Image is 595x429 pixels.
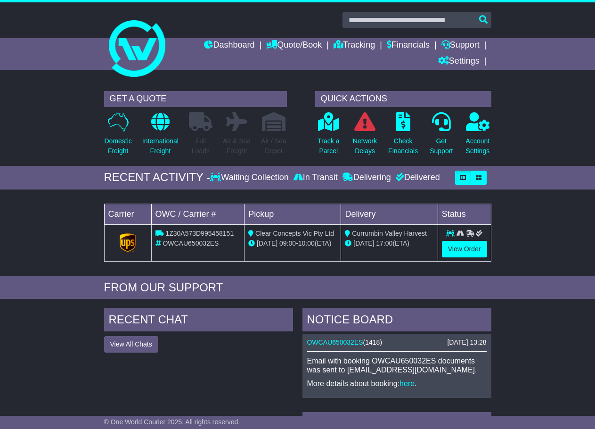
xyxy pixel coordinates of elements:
div: Waiting Collection [210,173,291,183]
p: Account Settings [466,136,490,156]
p: Full Loads [189,136,212,156]
div: RECENT CHAT [104,308,293,334]
span: Clear Concepts Vic Pty Ltd [255,230,334,237]
div: GET A QUOTE [104,91,287,107]
p: Track a Parcel [318,136,339,156]
span: [DATE] [257,239,277,247]
td: Carrier [104,204,151,224]
span: 1Z30A573D995458151 [165,230,234,237]
a: Support [441,38,480,54]
a: Quote/Book [266,38,322,54]
p: Air / Sea Depot [261,136,286,156]
p: Network Delays [353,136,377,156]
a: InternationalFreight [142,112,179,161]
a: Financials [387,38,430,54]
a: Tracking [334,38,375,54]
a: CheckFinancials [388,112,418,161]
span: [DATE] [353,239,374,247]
div: [DATE] 13:28 [447,338,486,346]
p: International Freight [142,136,179,156]
span: © One World Courier 2025. All rights reserved. [104,418,240,426]
td: Status [438,204,491,224]
p: Get Support [430,136,453,156]
span: 1418 [365,338,380,346]
a: Track aParcel [317,112,340,161]
td: OWC / Carrier # [151,204,245,224]
img: GetCarrierServiceLogo [120,233,136,252]
a: here [399,379,415,388]
div: RECENT ACTIVITY - [104,171,211,184]
div: Delivered [393,173,440,183]
span: 17:00 [376,239,392,247]
div: QUICK ACTIONS [315,91,491,107]
p: Domestic Freight [105,136,132,156]
div: (ETA) [345,239,433,248]
div: In Transit [291,173,340,183]
a: NetworkDelays [352,112,377,161]
a: DomesticFreight [104,112,132,161]
p: Email with booking OWCAU650032ES documents was sent to [EMAIL_ADDRESS][DOMAIN_NAME]. [307,356,487,374]
p: More details about booking: . [307,379,487,388]
div: Delivering [340,173,393,183]
span: 10:00 [298,239,315,247]
button: View All Chats [104,336,158,353]
a: Settings [438,54,480,70]
a: Dashboard [204,38,254,54]
div: NOTICE BOARD [302,308,491,334]
p: Air & Sea Freight [223,136,251,156]
a: View Order [442,241,487,257]
span: Currumbin Valley Harvest [352,230,426,237]
a: OWCAU650032ES [307,338,363,346]
a: AccountSettings [465,112,490,161]
p: Check Financials [388,136,418,156]
div: ( ) [307,338,487,346]
td: Delivery [341,204,438,224]
span: OWCAU650032ES [163,239,219,247]
a: GetSupport [429,112,453,161]
td: Pickup [245,204,341,224]
div: - (ETA) [248,239,337,248]
div: FROM OUR SUPPORT [104,281,491,295]
span: 09:00 [279,239,296,247]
